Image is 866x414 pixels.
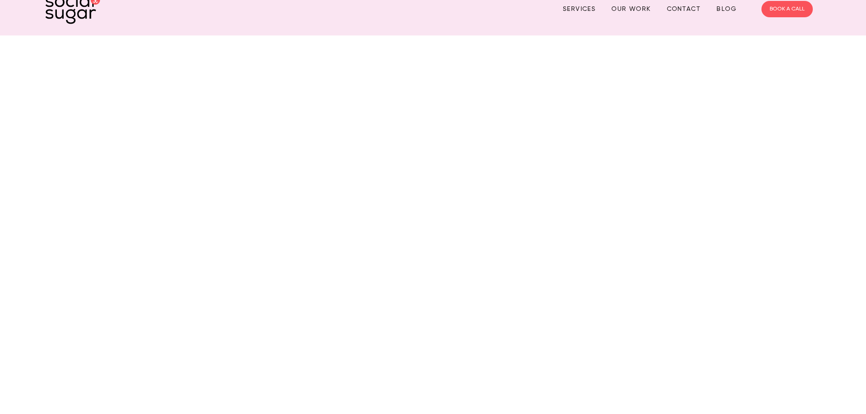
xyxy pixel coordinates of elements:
a: Services [563,2,596,16]
a: Blog [716,2,736,16]
a: BOOK A CALL [761,1,813,17]
a: Our Work [611,2,651,16]
a: Contact [667,2,701,16]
